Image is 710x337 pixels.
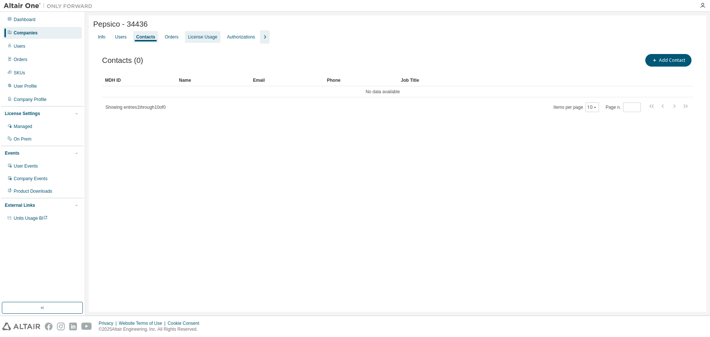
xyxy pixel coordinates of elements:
[45,323,53,330] img: facebook.svg
[102,86,663,97] td: No data available
[119,320,168,326] div: Website Terms of Use
[14,83,37,89] div: User Profile
[253,74,321,86] div: Email
[554,102,599,112] span: Items per page
[14,163,38,169] div: User Events
[99,320,119,326] div: Privacy
[5,111,40,117] div: License Settings
[327,74,395,86] div: Phone
[14,188,52,194] div: Product Downloads
[14,57,27,63] div: Orders
[14,136,31,142] div: On Prem
[14,43,25,49] div: Users
[115,34,126,40] div: Users
[57,323,65,330] img: instagram.svg
[587,104,597,110] button: 10
[93,20,148,28] span: Pepsico - 34436
[5,202,35,208] div: External Links
[14,70,25,76] div: SKUs
[14,97,47,102] div: Company Profile
[81,323,92,330] img: youtube.svg
[99,326,204,333] p: © 2025 Altair Engineering, Inc. All Rights Reserved.
[5,150,19,156] div: Events
[105,74,173,86] div: MDH ID
[606,102,641,112] span: Page n.
[401,74,660,86] div: Job Title
[14,17,35,23] div: Dashboard
[179,74,247,86] div: Name
[14,176,47,182] div: Company Events
[14,30,38,36] div: Companies
[4,2,96,10] img: Altair One
[188,34,217,40] div: License Usage
[105,105,166,110] span: Showing entries 1 through 10 of 0
[168,320,203,326] div: Cookie Consent
[69,323,77,330] img: linkedin.svg
[165,34,179,40] div: Orders
[227,34,255,40] div: Authorizations
[98,34,105,40] div: Info
[645,54,692,67] button: Add Contact
[14,124,32,129] div: Managed
[102,56,143,65] span: Contacts (0)
[14,216,48,221] span: Units Usage BI
[136,34,155,40] div: Contacts
[2,323,40,330] img: altair_logo.svg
